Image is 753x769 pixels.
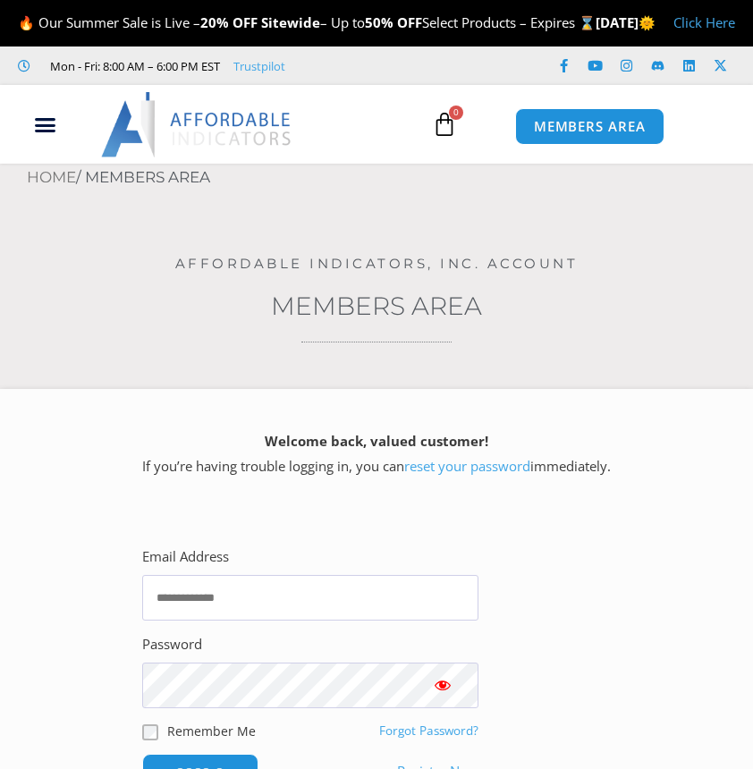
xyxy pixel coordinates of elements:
a: Home [27,168,76,186]
a: MEMBERS AREA [515,108,664,145]
a: Trustpilot [233,55,285,77]
button: Show password [407,663,478,708]
div: Menu Toggle [8,108,82,142]
strong: 50% OFF [365,13,422,31]
a: Click Here [673,13,735,31]
a: Affordable Indicators, Inc. Account [175,255,579,272]
p: If you’re having trouble logging in, you can immediately. [31,429,722,479]
label: Remember Me [167,722,256,740]
a: Forgot Password? [379,723,478,739]
label: Email Address [142,545,229,570]
span: 🌞 [639,13,656,31]
a: Members Area [271,291,482,321]
strong: [DATE] [596,13,656,31]
span: Mon - Fri: 8:00 AM – 6:00 PM EST [46,55,220,77]
a: 0 [405,98,484,150]
span: 0 [449,106,463,120]
span: MEMBERS AREA [534,120,646,133]
a: reset your password [404,457,530,475]
strong: 20% OFF [200,13,258,31]
span: 🔥 Our Summer Sale is Live – – Up to Select Products – Expires ⌛ [18,13,596,31]
label: Password [142,632,202,657]
nav: Breadcrumb [27,164,753,192]
strong: Welcome back, valued customer! [265,432,488,450]
strong: Sitewide [261,13,320,31]
img: LogoAI | Affordable Indicators – NinjaTrader [101,92,293,156]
